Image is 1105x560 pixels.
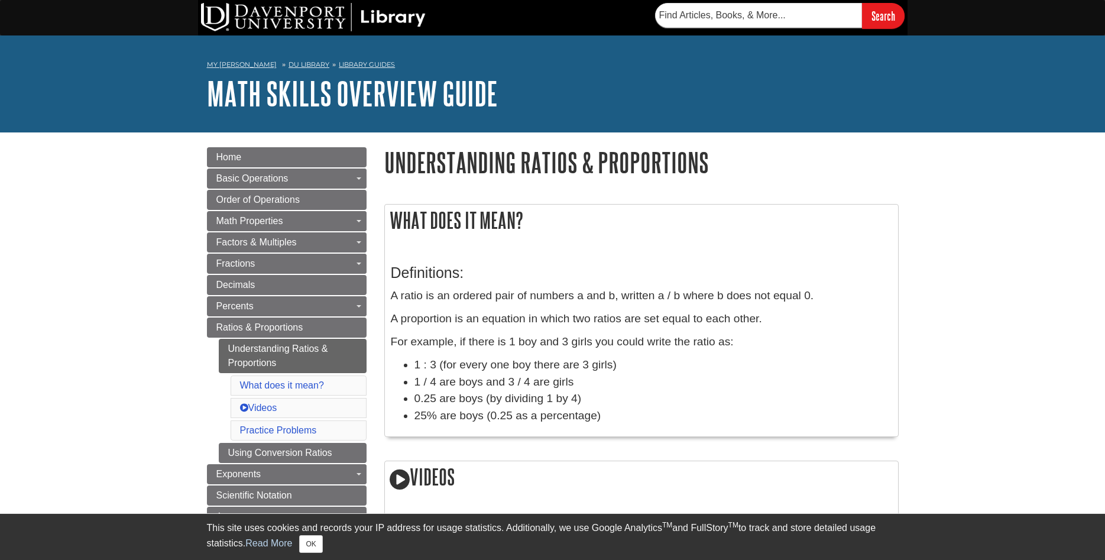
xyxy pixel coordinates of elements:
a: Library Guides [339,60,395,69]
a: Basic Operations [207,169,367,189]
h2: Videos [385,461,898,495]
a: Factors & Multiples [207,232,367,253]
span: Factors & Multiples [216,237,297,247]
input: Search [862,3,905,28]
sup: TM [662,521,672,529]
a: Using Conversion Ratios [219,443,367,463]
span: Fractions [216,258,255,268]
li: 0.25 are boys (by dividing 1 by 4) [414,390,892,407]
a: Percents [207,296,367,316]
a: Practice Problems [240,425,317,435]
p: For example, if there is 1 boy and 3 girls you could write the ratio as: [391,334,892,351]
li: 1 : 3 (for every one boy there are 3 girls) [414,357,892,374]
a: Fractions [207,254,367,274]
a: Math Properties [207,211,367,231]
a: Math Skills Overview Guide [207,75,498,112]
a: Videos [240,403,277,413]
a: DU Library [289,60,329,69]
a: Exponents [207,464,367,484]
span: Basic Operations [216,173,289,183]
span: Scientific Notation [216,490,292,500]
span: Home [216,152,242,162]
div: This site uses cookies and records your IP address for usage statistics. Additionally, we use Goo... [207,521,899,553]
p: A ratio is an ordered pair of numbers a and b, written a / b where b does not equal 0. [391,287,892,305]
a: Averages [207,507,367,527]
span: Decimals [216,280,255,290]
h1: Understanding Ratios & Proportions [384,147,899,177]
button: Close [299,535,322,553]
a: Read More [245,538,292,548]
a: Ratios & Proportions [207,318,367,338]
a: Decimals [207,275,367,295]
span: Percents [216,301,254,311]
a: Understanding Ratios & Proportions [219,339,367,373]
h2: What does it mean? [385,205,898,236]
nav: breadcrumb [207,57,899,76]
span: Exponents [216,469,261,479]
sup: TM [728,521,738,529]
li: 25% are boys (0.25 as a percentage) [414,407,892,425]
a: My [PERSON_NAME] [207,60,277,70]
h3: Definitions: [391,264,892,281]
a: What does it mean? [240,380,324,390]
input: Find Articles, Books, & More... [655,3,862,28]
span: Averages [216,512,256,522]
li: 1 / 4 are boys and 3 / 4 are girls [414,374,892,391]
p: A proportion is an equation in which two ratios are set equal to each other. [391,310,892,328]
a: Home [207,147,367,167]
a: Scientific Notation [207,485,367,506]
img: DU Library [201,3,426,31]
a: Order of Operations [207,190,367,210]
span: Order of Operations [216,195,300,205]
form: Searches DU Library's articles, books, and more [655,3,905,28]
span: Math Properties [216,216,283,226]
span: Ratios & Proportions [216,322,303,332]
